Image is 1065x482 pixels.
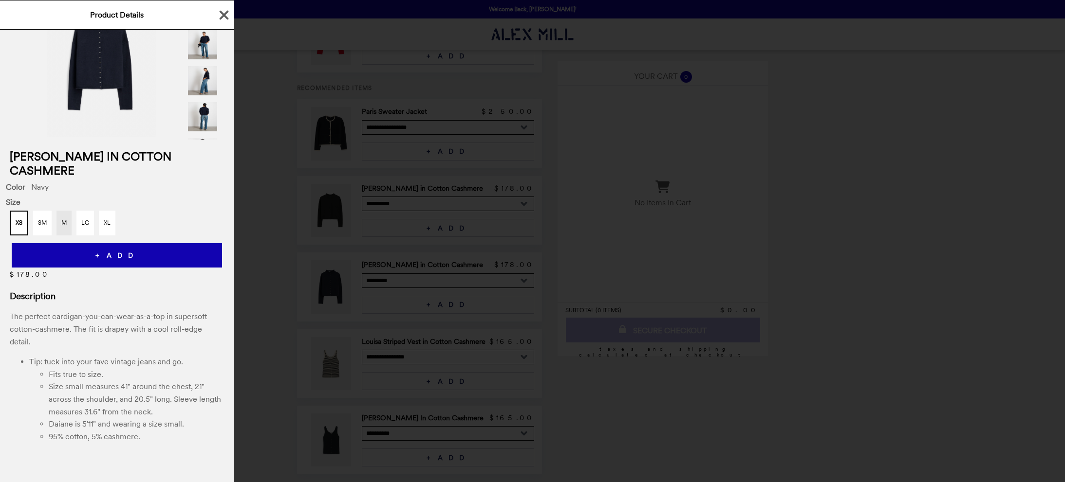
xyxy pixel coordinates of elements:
li: Tip: tuck into your fave vintage jeans and go. [29,356,224,368]
p: The perfect cardigan-you-can-wear-as-a-top in supersoft cotton-cashmere. The fit is drapey with a... [10,310,224,348]
button: SM [33,211,52,235]
li: Daiane is 5'11" and wearing a size small. [49,418,224,430]
img: Thumbnail 5 [187,137,218,168]
img: Thumbnail 2 [187,29,218,60]
button: XL [99,211,115,235]
li: Fits true to size. [49,368,224,381]
button: M [56,211,72,235]
span: Product Details [90,10,144,19]
button: + ADD [12,243,222,268]
img: Thumbnail 3 [187,65,218,96]
span: Color [6,182,25,192]
button: LG [76,211,94,235]
span: Size [6,197,228,207]
button: XS [10,211,28,235]
li: 95% cotton, 5% cashmere. [49,430,224,443]
li: Size small measures 41" around the chest, 21" across the shoulder, and 20.5" long. Sleeve length ... [49,380,224,418]
div: Navy [6,182,228,192]
img: Thumbnail 4 [187,101,218,132]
